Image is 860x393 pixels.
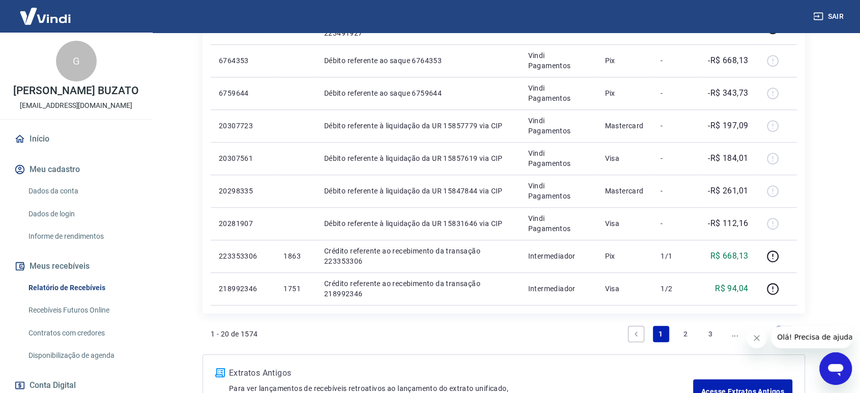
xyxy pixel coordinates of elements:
[605,251,644,261] p: Pix
[628,326,644,342] a: Previous page
[324,186,512,196] p: Débito referente à liquidação da UR 15847844 via CIP
[605,121,644,131] p: Mastercard
[324,246,512,266] p: Crédito referente ao recebimento da transação 223353306
[727,326,743,342] a: Jump forward
[219,251,267,261] p: 223353306
[605,88,644,98] p: Pix
[715,283,748,295] p: R$ 94,04
[219,186,267,196] p: 20298335
[24,226,140,247] a: Informe de rendimentos
[283,284,307,294] p: 1751
[219,55,267,66] p: 6764353
[528,116,589,136] p: Vindi Pagamentos
[528,284,589,294] p: Intermediador
[710,250,749,262] p: R$ 668,13
[528,251,589,261] p: Intermediador
[324,121,512,131] p: Débito referente à liquidação da UR 15857779 via CIP
[24,345,140,366] a: Disponibilização de agenda
[708,120,748,132] p: -R$ 197,09
[708,87,748,99] p: -R$ 343,73
[661,153,691,163] p: -
[605,153,644,163] p: Visa
[661,218,691,229] p: -
[661,88,691,98] p: -
[20,100,132,111] p: [EMAIL_ADDRESS][DOMAIN_NAME]
[677,326,694,342] a: Page 2
[219,153,267,163] p: 20307561
[211,329,258,339] p: 1 - 20 de 1574
[24,204,140,224] a: Dados de login
[283,251,307,261] p: 1863
[13,86,138,96] p: [PERSON_NAME] BUZATO
[661,121,691,131] p: -
[528,83,589,103] p: Vindi Pagamentos
[528,148,589,169] p: Vindi Pagamentos
[605,186,644,196] p: Mastercard
[624,322,797,346] ul: Pagination
[219,88,267,98] p: 6759644
[811,7,848,26] button: Sair
[708,152,748,164] p: -R$ 184,01
[605,218,644,229] p: Visa
[771,326,852,348] iframe: Mensagem da empresa
[605,55,644,66] p: Pix
[324,88,512,98] p: Débito referente ao saque 6759644
[24,277,140,298] a: Relatório de Recebíveis
[219,284,267,294] p: 218992346
[708,185,748,197] p: -R$ 261,01
[528,50,589,71] p: Vindi Pagamentos
[12,158,140,181] button: Meu cadastro
[661,251,691,261] p: 1/1
[661,55,691,66] p: -
[702,326,719,342] a: Page 3
[56,41,97,81] div: G
[653,326,669,342] a: Page 1 is your current page
[324,278,512,299] p: Crédito referente ao recebimento da transação 218992346
[24,181,140,202] a: Dados da conta
[12,128,140,150] a: Início
[24,323,140,344] a: Contratos com credores
[708,217,748,230] p: -R$ 112,16
[605,284,644,294] p: Visa
[324,55,512,66] p: Débito referente ao saque 6764353
[24,300,140,321] a: Recebíveis Futuros Online
[708,54,748,67] p: -R$ 668,13
[324,218,512,229] p: Débito referente à liquidação da UR 15831646 via CIP
[661,186,691,196] p: -
[528,213,589,234] p: Vindi Pagamentos
[747,328,767,348] iframe: Fechar mensagem
[215,368,225,377] img: ícone
[219,121,267,131] p: 20307723
[528,181,589,201] p: Vindi Pagamentos
[219,218,267,229] p: 20281907
[12,1,78,32] img: Vindi
[6,7,85,15] span: Olá! Precisa de ajuda?
[819,352,852,385] iframe: Botão para abrir a janela de mensagens
[661,284,691,294] p: 1/2
[12,255,140,277] button: Meus recebíveis
[324,153,512,163] p: Débito referente à liquidação da UR 15857619 via CIP
[229,367,693,379] p: Extratos Antigos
